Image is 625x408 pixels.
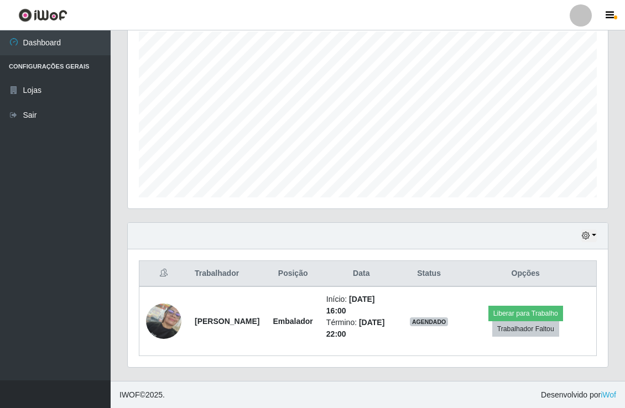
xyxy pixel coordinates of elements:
time: [DATE] 16:00 [326,295,375,315]
th: Status [403,261,455,287]
th: Posição [266,261,319,287]
span: Desenvolvido por [541,389,616,401]
li: Término: [326,317,397,340]
a: iWof [601,390,616,399]
th: Trabalhador [188,261,266,287]
span: IWOF [119,390,140,399]
img: CoreUI Logo [18,8,67,22]
th: Opções [455,261,596,287]
span: © 2025 . [119,389,165,401]
img: 1720171489810.jpeg [146,304,181,339]
strong: Embalador [273,317,312,326]
span: AGENDADO [410,317,449,326]
li: Início: [326,294,397,317]
th: Data [320,261,403,287]
button: Liberar para Trabalho [488,306,563,321]
button: Trabalhador Faltou [492,321,559,337]
strong: [PERSON_NAME] [195,317,259,326]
